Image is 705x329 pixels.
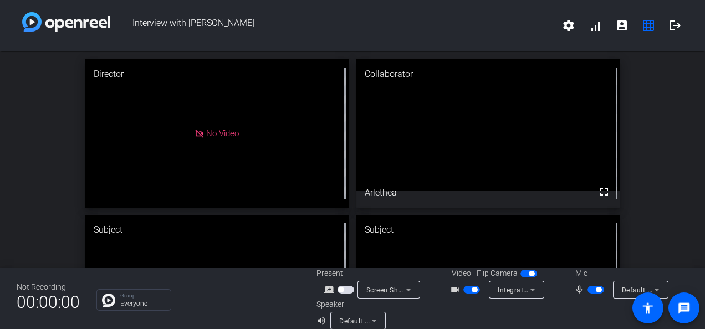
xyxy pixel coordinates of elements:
div: Subject [85,215,349,245]
p: Everyone [120,300,165,307]
mat-icon: mic_none [574,283,587,296]
div: Speaker [316,299,383,310]
div: Not Recording [17,281,80,293]
span: Video [452,268,471,279]
span: 00:00:00 [17,289,80,316]
mat-icon: account_box [615,19,629,32]
button: signal_cellular_alt [582,12,609,39]
div: Collaborator [356,59,620,89]
mat-icon: logout [668,19,682,32]
mat-icon: message [677,301,691,315]
mat-icon: settings [562,19,575,32]
span: Screen Sharing [366,285,415,294]
div: Director [85,59,349,89]
mat-icon: volume_up [316,314,330,327]
div: Subject [356,215,620,245]
img: Chat Icon [102,294,115,307]
mat-icon: videocam_outline [450,283,463,296]
mat-icon: screen_share_outline [324,283,338,296]
span: Interview with [PERSON_NAME] [110,12,555,39]
mat-icon: grid_on [642,19,655,32]
img: white-gradient.svg [22,12,110,32]
p: Group [120,293,165,299]
span: Default - Speakers (2- Realtek(R) Audio) [339,316,467,325]
mat-icon: fullscreen [597,185,611,198]
span: Integrated Webcam (0bda:555e) [498,285,603,294]
mat-icon: accessibility [641,301,655,315]
span: No Video [206,128,239,138]
div: Mic [564,268,675,279]
span: Flip Camera [477,268,518,279]
div: Present [316,268,427,279]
